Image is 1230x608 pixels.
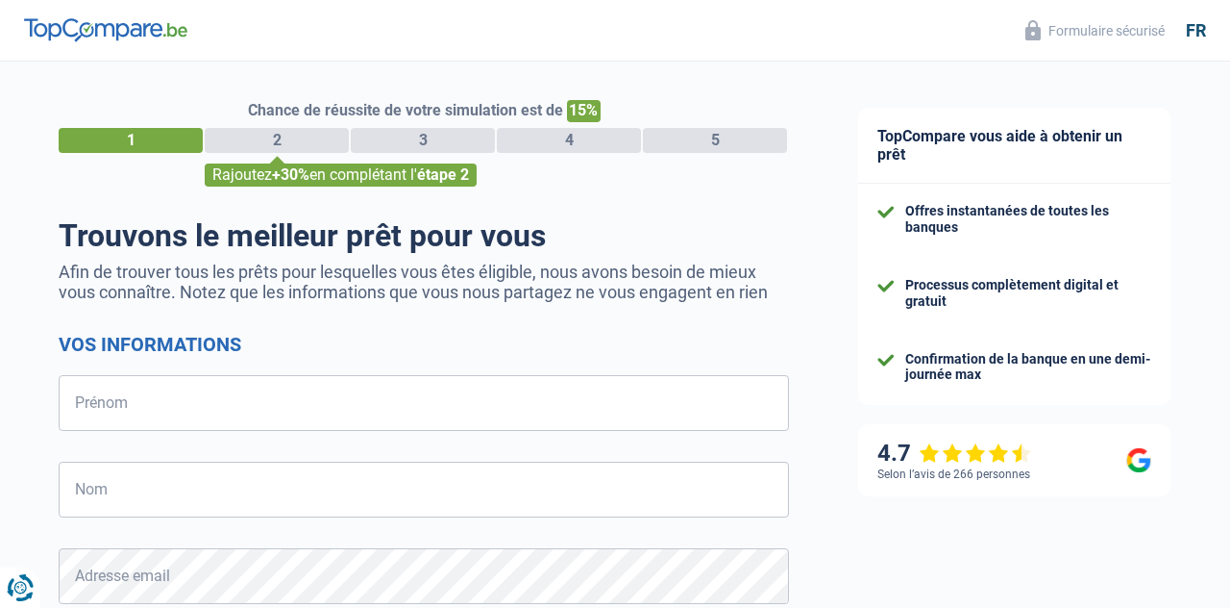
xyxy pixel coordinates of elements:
[24,18,187,41] img: TopCompare Logo
[59,333,789,356] h2: Vos informations
[59,217,789,254] h1: Trouvons le meilleur prêt pour vous
[248,101,563,119] span: Chance de réussite de votre simulation est de
[205,128,349,153] div: 2
[1186,20,1206,41] div: fr
[905,203,1151,236] div: Offres instantanées de toutes les banques
[905,277,1151,310] div: Processus complètement digital et gratuit
[858,108,1170,184] div: TopCompare vous aide à obtenir un prêt
[205,164,477,187] div: Rajoutez en complétant l'
[905,351,1151,384] div: Confirmation de la banque en une demi-journée max
[1014,14,1176,46] button: Formulaire sécurisé
[417,165,469,184] span: étape 2
[567,100,601,122] span: 15%
[59,262,789,302] p: Afin de trouver tous les prêts pour lesquelles vous êtes éligible, nous avons besoin de mieux vou...
[643,128,787,153] div: 5
[877,440,1032,468] div: 4.7
[59,128,203,153] div: 1
[497,128,641,153] div: 4
[351,128,495,153] div: 3
[272,165,309,184] span: +30%
[877,468,1030,481] div: Selon l’avis de 266 personnes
